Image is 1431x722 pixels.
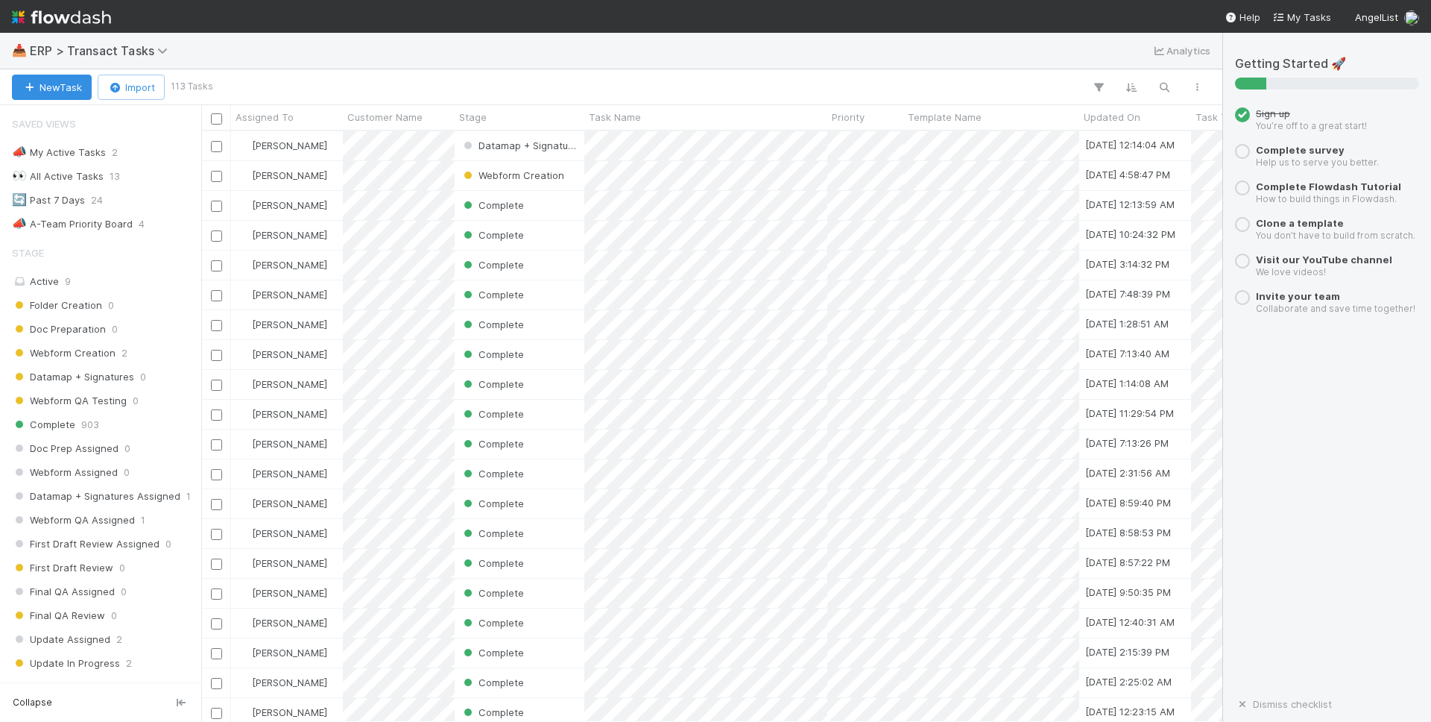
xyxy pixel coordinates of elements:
span: 13 [110,167,120,186]
div: Complete [461,466,524,481]
span: Doc Preparation [12,320,106,339]
div: [PERSON_NAME] [237,168,327,183]
input: Toggle Row Selected [211,529,222,540]
div: [PERSON_NAME] [237,586,327,600]
span: Datamap + Signatures [12,368,134,386]
input: Toggle Row Selected [211,618,222,630]
span: QA Feedback Assigned [12,678,138,697]
small: You don’t have to build from scratch. [1256,230,1415,241]
input: Toggle Row Selected [211,290,222,301]
span: 0 [144,678,150,697]
span: Webform Creation [461,169,564,181]
div: [DATE] 3:14:32 PM [1085,257,1169,271]
span: Complete [12,415,75,434]
span: Sign up [1256,107,1290,119]
span: 0 [124,439,130,458]
div: [PERSON_NAME] [237,496,327,511]
small: We love videos! [1256,266,1326,277]
div: Complete [461,227,524,242]
span: Complete [461,259,524,271]
div: Complete [461,586,524,600]
div: [PERSON_NAME] [237,556,327,571]
img: avatar_11833ecc-818b-4748-aee0-9d6cf8466369.png [238,557,250,569]
span: Complete [461,706,524,718]
img: avatar_11833ecc-818b-4748-aee0-9d6cf8466369.png [238,497,250,509]
span: Complete [461,199,524,211]
div: [DATE] 7:13:40 AM [1085,346,1169,361]
span: Complete [461,438,524,450]
div: Complete [461,287,524,302]
a: Dismiss checklist [1235,698,1332,710]
span: Update In Progress [12,654,120,673]
img: avatar_11833ecc-818b-4748-aee0-9d6cf8466369.png [238,677,250,688]
span: [PERSON_NAME] [252,318,327,330]
span: [PERSON_NAME] [252,527,327,539]
span: [PERSON_NAME] [252,378,327,390]
input: Toggle Row Selected [211,350,222,361]
span: ERP > Transact Tasks [30,43,175,58]
span: 2 [116,630,122,649]
div: [DATE] 7:48:39 PM [1085,286,1170,301]
div: Complete [461,317,524,332]
span: Customer Name [347,110,423,125]
span: 1 [141,511,145,530]
div: [DATE] 10:24:32 PM [1085,227,1175,242]
span: Complete [461,617,524,629]
span: 0 [112,320,118,339]
a: Analytics [1152,42,1210,60]
div: Complete [461,198,524,213]
img: avatar_11833ecc-818b-4748-aee0-9d6cf8466369.png [238,587,250,599]
span: Doc Prep Assigned [12,439,119,458]
img: avatar_11833ecc-818b-4748-aee0-9d6cf8466369.png [238,408,250,420]
span: 2 [112,143,118,162]
input: Toggle Row Selected [211,141,222,152]
span: Stage [459,110,487,125]
span: Collapse [13,696,52,709]
span: Updated On [1084,110,1140,125]
div: [PERSON_NAME] [237,138,327,153]
span: Final QA Review [12,606,105,625]
div: Complete [461,406,524,421]
div: [PERSON_NAME] [237,287,327,302]
div: Complete [461,436,524,451]
span: Complete [461,229,524,241]
img: avatar_11833ecc-818b-4748-aee0-9d6cf8466369.png [238,199,250,211]
img: avatar_11833ecc-818b-4748-aee0-9d6cf8466369.png [238,139,250,151]
div: Past 7 Days [12,191,85,210]
div: Complete [461,347,524,362]
div: Complete [461,556,524,571]
span: Complete [461,348,524,360]
span: Complete survey [1256,144,1345,156]
span: [PERSON_NAME] [252,259,327,271]
input: Toggle Row Selected [211,201,222,212]
button: NewTask [12,75,92,100]
span: [PERSON_NAME] [252,348,327,360]
input: Toggle Row Selected [211,499,222,510]
input: Toggle Row Selected [211,380,222,391]
div: [PERSON_NAME] [237,675,327,690]
a: Clone a template [1256,217,1344,229]
span: 0 [119,559,125,577]
span: Task Type [1195,110,1244,125]
img: avatar_11833ecc-818b-4748-aee0-9d6cf8466369.png [238,169,250,181]
div: [PERSON_NAME] [237,377,327,392]
input: Toggle Row Selected [211,409,222,421]
span: [PERSON_NAME] [252,139,327,151]
div: [DATE] 1:28:51 AM [1085,316,1169,331]
span: 0 [133,392,139,410]
a: Complete Flowdash Tutorial [1256,180,1401,192]
img: avatar_11833ecc-818b-4748-aee0-9d6cf8466369.png [238,706,250,718]
div: [PERSON_NAME] [237,466,327,481]
span: [PERSON_NAME] [252,289,327,301]
div: [DATE] 8:58:53 PM [1085,525,1171,540]
span: Final QA Assigned [12,583,115,601]
div: [PERSON_NAME] [237,317,327,332]
input: Toggle Row Selected [211,708,222,719]
img: avatar_11833ecc-818b-4748-aee0-9d6cf8466369.png [238,259,250,271]
img: avatar_11833ecc-818b-4748-aee0-9d6cf8466369.png [238,229,250,241]
span: Priority [832,110,865,125]
span: Complete [461,289,524,301]
div: [PERSON_NAME] [237,257,327,272]
input: Toggle All Rows Selected [211,113,222,125]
